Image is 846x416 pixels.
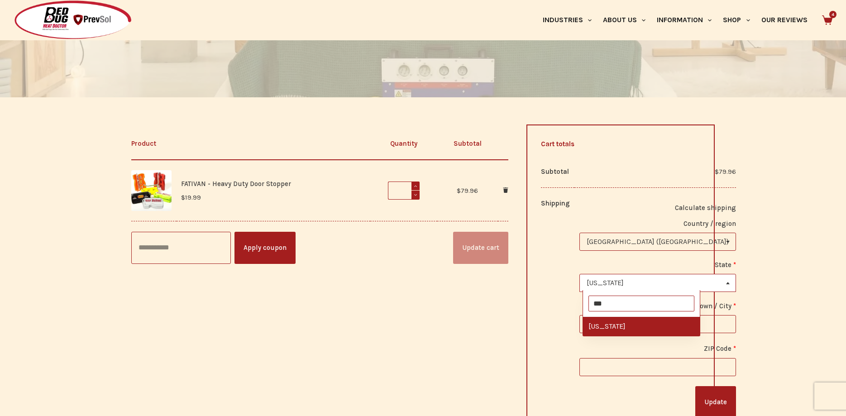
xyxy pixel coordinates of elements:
[457,186,461,195] span: $
[181,193,185,201] span: $
[541,139,701,149] h2: Cart totals
[457,186,478,195] bdi: 79.96
[388,182,420,200] input: Product quantity
[579,259,736,271] label: State
[580,274,736,292] span: Michigan
[234,232,296,264] button: Apply coupon
[7,4,34,31] button: Open LiveChat chat widget
[370,128,437,160] th: Quantity
[579,233,736,251] span: United States (US)
[541,156,575,187] th: Subtotal
[453,232,508,264] button: Update cart
[715,167,736,176] bdi: 79.96
[437,128,498,160] th: Subtotal
[829,11,836,18] span: 4
[181,180,291,188] a: FATIVAN - Heavy Duty Door Stopper
[181,193,201,201] bdi: 19.99
[579,218,736,230] label: Country / region
[503,186,508,195] a: Remove FATIVAN - Heavy Duty Door Stopper from cart
[580,233,736,250] span: United States (US)
[579,202,736,214] a: Calculate shipping
[715,167,719,176] span: $
[579,343,736,354] label: ZIP Code
[583,317,700,336] li: [US_STATE]
[579,301,736,312] label: Town / City
[131,128,370,160] th: Product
